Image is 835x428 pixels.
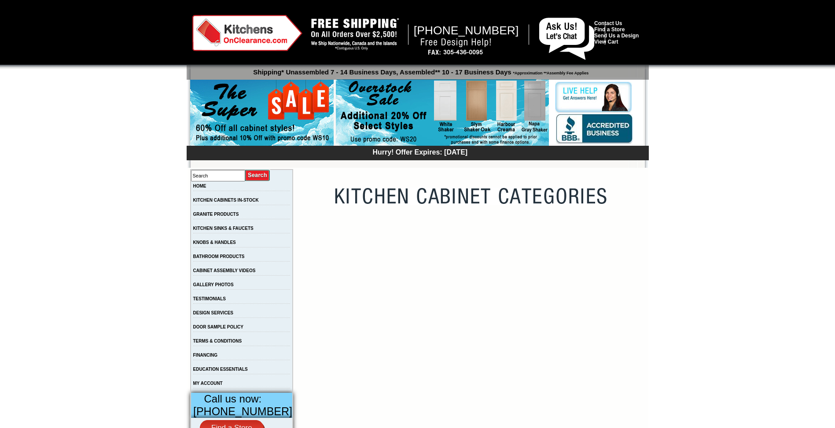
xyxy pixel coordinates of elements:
a: MY ACCOUNT [193,381,223,386]
a: EDUCATION ESSENTIALS [193,367,248,372]
a: FINANCING [193,353,218,358]
a: KITCHEN CABINETS IN-STOCK [193,198,259,203]
a: KITCHEN SINKS & FAUCETS [193,226,254,231]
span: [PHONE_NUMBER] [414,24,519,37]
a: KNOBS & HANDLES [193,240,236,245]
a: CABINET ASSEMBLY VIDEOS [193,268,256,273]
a: HOME [193,184,206,188]
a: TESTIMONIALS [193,296,226,301]
a: Send Us a Design [594,33,639,39]
span: [PHONE_NUMBER] [193,405,292,417]
a: TERMS & CONDITIONS [193,339,242,343]
a: DESIGN SERVICES [193,310,234,315]
p: Shipping* Unassembled 7 - 14 Business Days, Assembled** 10 - 17 Business Days [191,64,649,76]
span: *Approximation **Assembly Fee Applies [511,69,589,75]
a: DOOR SAMPLE POLICY [193,325,243,329]
a: GALLERY PHOTOS [193,282,234,287]
a: Find a Store [594,26,625,33]
div: Hurry! Offer Expires: [DATE] [191,147,649,156]
img: Kitchens on Clearance Logo [192,15,302,51]
a: GRANITE PRODUCTS [193,212,239,217]
a: BATHROOM PRODUCTS [193,254,245,259]
a: View Cart [594,39,618,45]
span: Call us now: [204,393,262,405]
input: Submit [245,170,270,181]
a: Contact Us [594,20,622,26]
